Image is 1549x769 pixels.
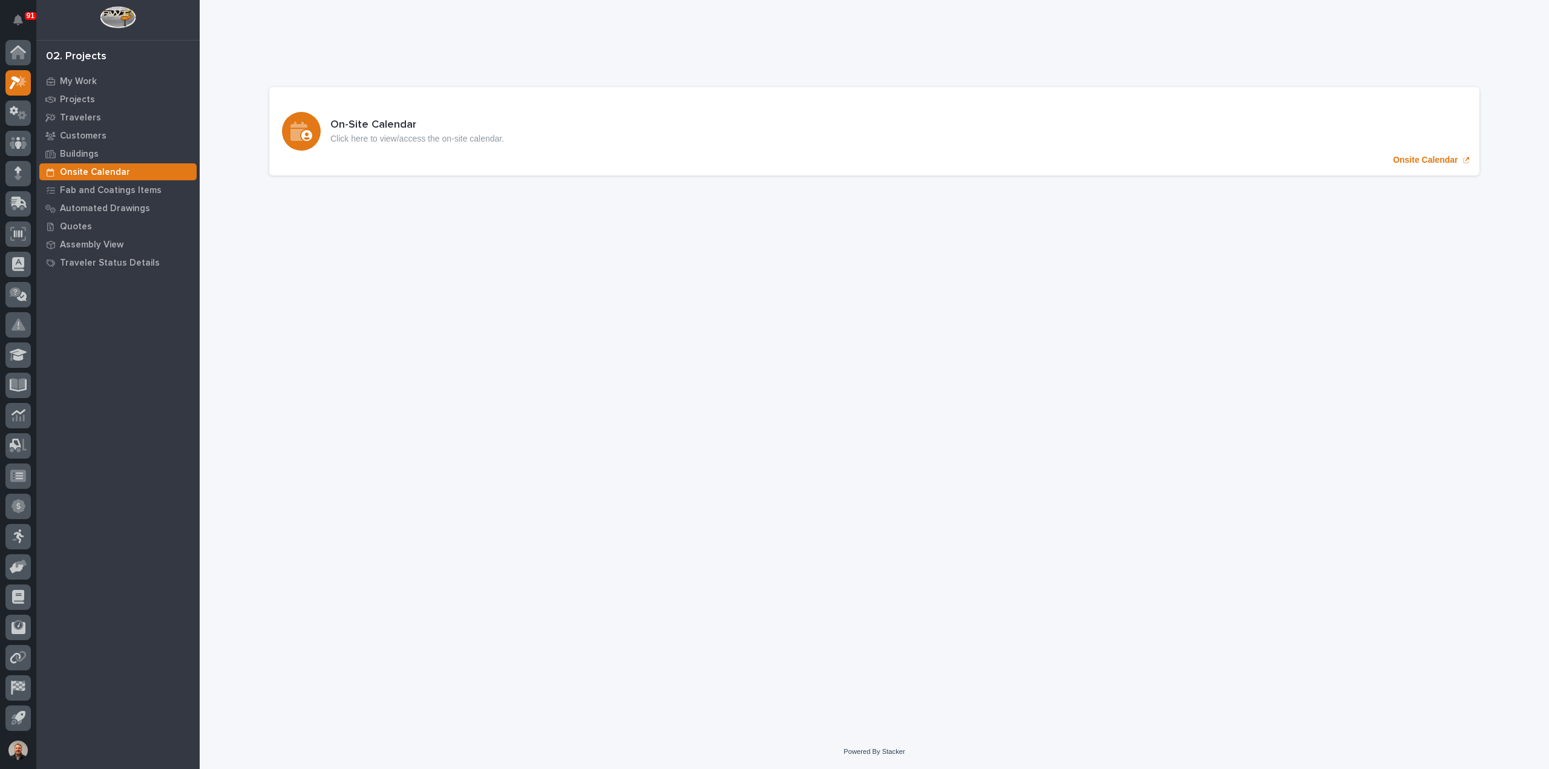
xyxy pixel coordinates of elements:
a: Buildings [36,145,200,163]
p: Click here to view/access the on-site calendar. [330,134,504,144]
a: Onsite Calendar [36,163,200,181]
a: Onsite Calendar [269,87,1479,175]
p: Customers [60,131,106,142]
img: Workspace Logo [100,6,136,28]
a: Traveler Status Details [36,254,200,272]
div: Notifications91 [15,15,31,34]
p: Onsite Calendar [1393,155,1458,165]
p: Onsite Calendar [60,167,130,178]
p: My Work [60,76,97,87]
h3: On-Site Calendar [330,119,504,132]
p: Assembly View [60,240,123,250]
p: Buildings [60,149,99,160]
a: My Work [36,72,200,90]
button: Notifications [5,7,31,33]
p: Fab and Coatings Items [60,185,162,196]
button: users-avatar [5,738,31,763]
a: Customers [36,126,200,145]
a: Quotes [36,217,200,235]
p: 91 [27,11,34,20]
a: Powered By Stacker [843,748,905,755]
p: Traveler Status Details [60,258,160,269]
div: 02. Projects [46,50,106,64]
a: Assembly View [36,235,200,254]
a: Travelers [36,108,200,126]
p: Quotes [60,221,92,232]
a: Fab and Coatings Items [36,181,200,199]
a: Projects [36,90,200,108]
a: Automated Drawings [36,199,200,217]
p: Automated Drawings [60,203,150,214]
p: Travelers [60,113,101,123]
p: Projects [60,94,95,105]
